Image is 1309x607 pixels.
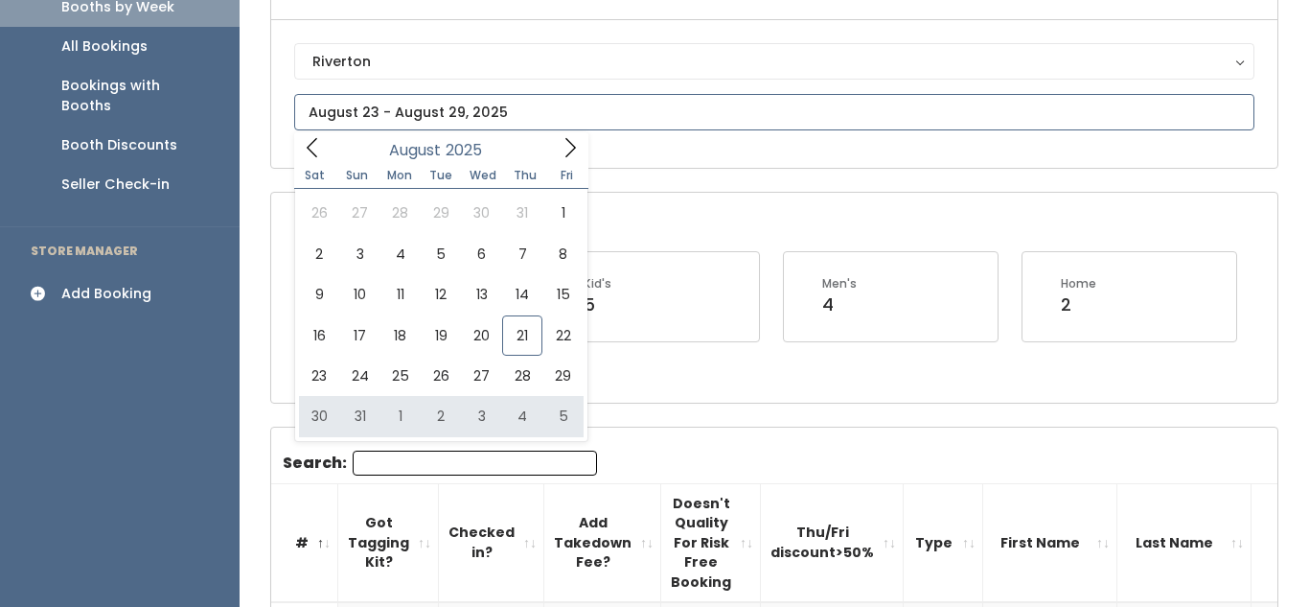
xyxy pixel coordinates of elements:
span: August 7, 2025 [502,234,542,274]
span: August 27, 2025 [462,356,502,396]
th: First Name: activate to sort column ascending [983,483,1117,602]
span: July 29, 2025 [421,193,461,233]
span: August 6, 2025 [462,234,502,274]
span: July 27, 2025 [339,193,379,233]
span: August 29, 2025 [542,356,583,396]
span: August 1, 2025 [542,193,583,233]
span: August 30, 2025 [299,396,339,436]
span: August 13, 2025 [462,274,502,315]
span: Tue [420,170,462,181]
th: Type: activate to sort column ascending [904,483,983,602]
span: Mon [379,170,421,181]
th: Got Tagging Kit?: activate to sort column ascending [338,483,439,602]
span: August 22, 2025 [542,315,583,356]
span: July 30, 2025 [462,193,502,233]
div: All Bookings [61,36,148,57]
span: August 21, 2025 [502,315,542,356]
span: August 3, 2025 [339,234,379,274]
span: August 25, 2025 [380,356,421,396]
div: Add Booking [61,284,151,304]
span: Sat [294,170,336,181]
span: September 5, 2025 [542,396,583,436]
span: Wed [462,170,504,181]
span: August 5, 2025 [421,234,461,274]
th: #: activate to sort column descending [271,483,338,602]
input: August 23 - August 29, 2025 [294,94,1254,130]
span: August 8, 2025 [542,234,583,274]
span: August 11, 2025 [380,274,421,315]
span: August 18, 2025 [380,315,421,356]
span: August 24, 2025 [339,356,379,396]
span: August 14, 2025 [502,274,542,315]
span: Fri [546,170,588,181]
span: August 20, 2025 [462,315,502,356]
div: 2 [1061,292,1096,317]
span: August 31, 2025 [339,396,379,436]
span: August 16, 2025 [299,315,339,356]
div: Booth Discounts [61,135,177,155]
span: August 2, 2025 [299,234,339,274]
span: August 9, 2025 [299,274,339,315]
span: August 10, 2025 [339,274,379,315]
div: 5 [584,292,611,317]
span: August 23, 2025 [299,356,339,396]
button: Riverton [294,43,1254,80]
div: Home [1061,275,1096,292]
span: September 2, 2025 [421,396,461,436]
span: September 3, 2025 [462,396,502,436]
span: August 26, 2025 [421,356,461,396]
span: August 12, 2025 [421,274,461,315]
th: Add Takedown Fee?: activate to sort column ascending [544,483,661,602]
span: August 17, 2025 [339,315,379,356]
span: August 19, 2025 [421,315,461,356]
span: August 15, 2025 [542,274,583,315]
input: Search: [353,451,597,476]
th: Thu/Fri discount&gt;50%: activate to sort column ascending [761,483,904,602]
span: July 31, 2025 [502,193,542,233]
div: Bookings with Booths [61,76,209,116]
div: 4 [822,292,857,317]
th: Checked in?: activate to sort column ascending [439,483,544,602]
div: Riverton [312,51,1236,72]
th: Doesn't Quality For Risk Free Booking : activate to sort column ascending [661,483,761,602]
label: Search: [283,451,597,476]
span: September 4, 2025 [502,396,542,436]
span: August 4, 2025 [380,234,421,274]
div: Men's [822,275,857,292]
span: September 1, 2025 [380,396,421,436]
th: Last Name: activate to sort column ascending [1117,483,1252,602]
span: Sun [336,170,379,181]
span: August [389,143,441,158]
div: Kid's [584,275,611,292]
input: Year [441,138,498,162]
span: August 28, 2025 [502,356,542,396]
span: July 26, 2025 [299,193,339,233]
span: July 28, 2025 [380,193,421,233]
div: Seller Check-in [61,175,170,195]
span: Thu [504,170,546,181]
